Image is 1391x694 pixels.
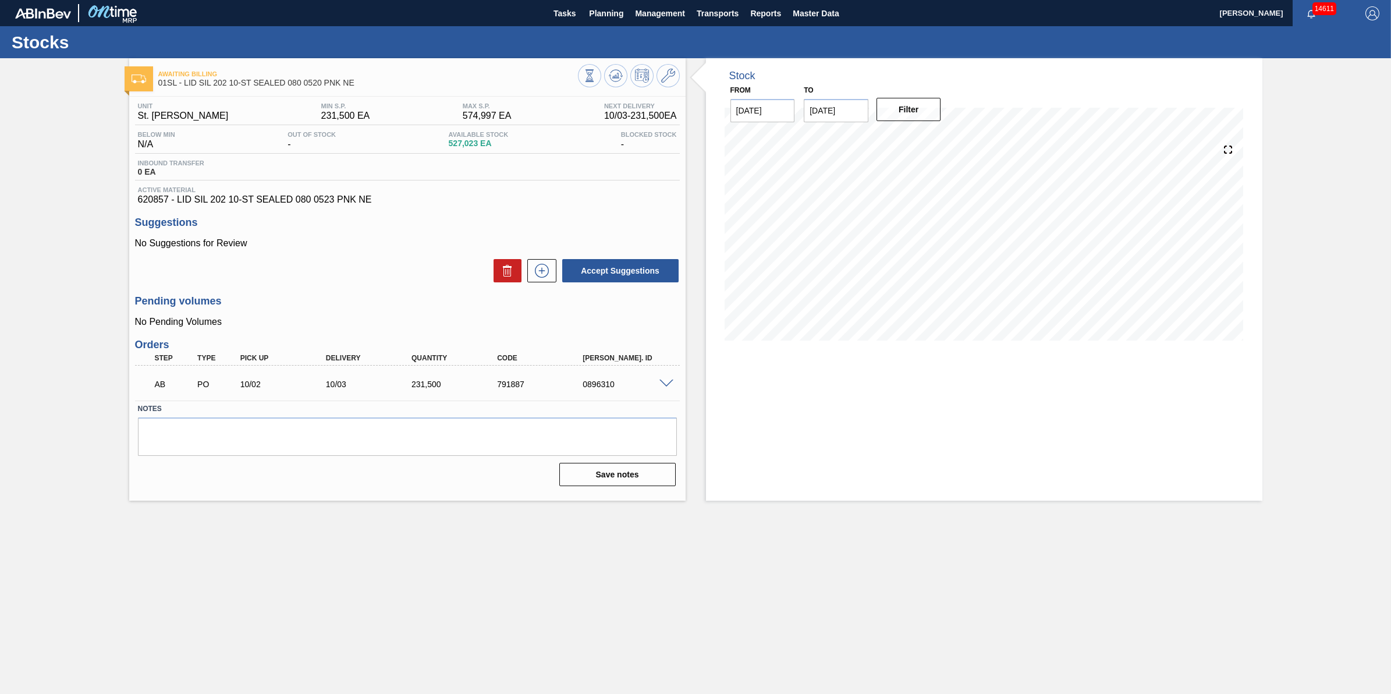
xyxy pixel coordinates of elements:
p: AB [155,380,195,389]
p: No Pending Volumes [135,317,680,327]
span: Active Material [138,186,677,193]
span: 0 EA [138,168,204,176]
span: 231,500 EA [321,111,370,121]
span: 10/03 - 231,500 EA [604,111,677,121]
span: 01SL - LID SIL 202 10-ST SEALED 080 0520 PNK NE [158,79,578,87]
p: No Suggestions for Review [135,238,680,249]
div: Purchase order [194,380,240,389]
span: Master Data [793,6,839,20]
span: St. [PERSON_NAME] [138,111,229,121]
div: Stock [729,70,755,82]
button: Accept Suggestions [562,259,679,282]
button: Go to Master Data / General [657,64,680,87]
span: Unit [138,102,229,109]
div: N/A [135,131,178,150]
div: Step [152,354,198,362]
span: MAX S.P. [463,102,512,109]
span: Planning [589,6,623,20]
div: 10/02/2025 [237,380,335,389]
button: Update Chart [604,64,627,87]
input: mm/dd/yyyy [804,99,868,122]
span: MIN S.P. [321,102,370,109]
h3: Pending volumes [135,295,680,307]
span: Below Min [138,131,175,138]
span: 620857 - LID SIL 202 10-ST SEALED 080 0523 PNK NE [138,194,677,205]
div: Delete Suggestions [488,259,521,282]
span: Out Of Stock [288,131,336,138]
div: 231,500 [409,380,506,389]
img: TNhmsLtSVTkK8tSr43FrP2fwEKptu5GPRR3wAAAABJRU5ErkJggg== [15,8,71,19]
label: to [804,86,813,94]
span: Management [635,6,685,20]
img: Ícone [132,75,146,83]
div: 10/03/2025 [323,380,420,389]
div: 791887 [494,380,591,389]
div: Type [194,354,240,362]
div: Quantity [409,354,506,362]
span: Reports [750,6,781,20]
button: Notifications [1293,5,1330,22]
img: Logout [1365,6,1379,20]
span: Awaiting Billing [158,70,578,77]
div: Accept Suggestions [556,258,680,284]
input: mm/dd/yyyy [730,99,795,122]
span: Tasks [552,6,577,20]
div: Code [494,354,591,362]
span: 527,023 EA [449,139,509,148]
button: Stocks Overview [578,64,601,87]
h1: Stocks [12,36,218,49]
span: Transports [697,6,739,20]
span: 574,997 EA [463,111,512,121]
h3: Suggestions [135,217,680,229]
div: - [285,131,339,150]
div: Pick up [237,354,335,362]
span: Next Delivery [604,102,677,109]
button: Filter [877,98,941,121]
label: Notes [138,401,677,417]
label: From [730,86,751,94]
div: Delivery [323,354,420,362]
span: 14611 [1312,2,1336,15]
div: - [618,131,680,150]
button: Save notes [559,463,676,486]
span: Available Stock [449,131,509,138]
div: Awaiting Billing [152,371,198,397]
button: Schedule Inventory [630,64,654,87]
span: Inbound Transfer [138,160,204,167]
h3: Orders [135,339,680,351]
div: 0896310 [580,380,677,389]
div: New suggestion [521,259,556,282]
span: Blocked Stock [621,131,677,138]
div: [PERSON_NAME]. ID [580,354,677,362]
